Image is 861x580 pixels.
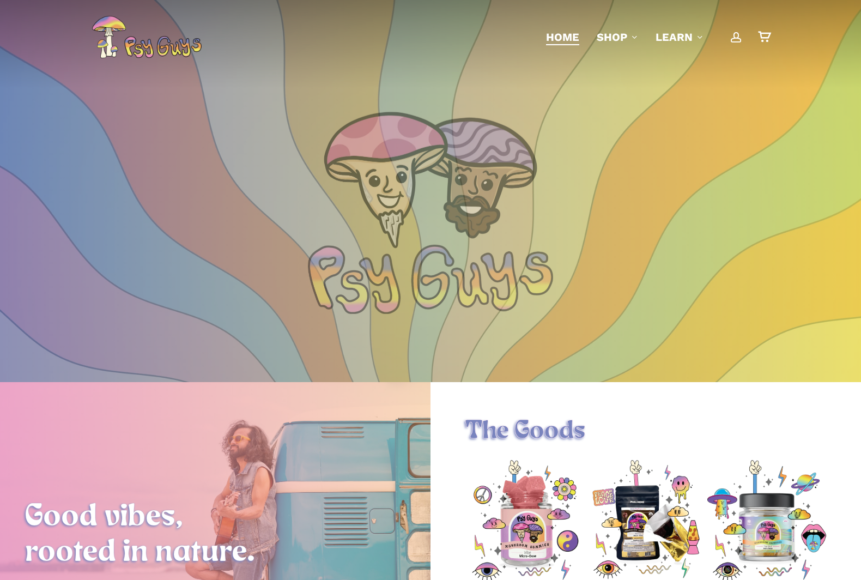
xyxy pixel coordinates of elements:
[597,29,638,45] a: Shop
[322,98,539,261] img: PsyGuys Heads Logo
[597,31,627,44] span: Shop
[25,500,404,571] h2: Good vibes, rooted in nature.
[92,15,202,59] img: PsyGuys
[656,29,704,45] a: Learn
[656,31,693,44] span: Learn
[546,31,579,44] span: Home
[308,245,553,314] img: Psychedelic PsyGuys Text Logo
[465,416,827,447] h1: The Goods
[546,29,579,45] a: Home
